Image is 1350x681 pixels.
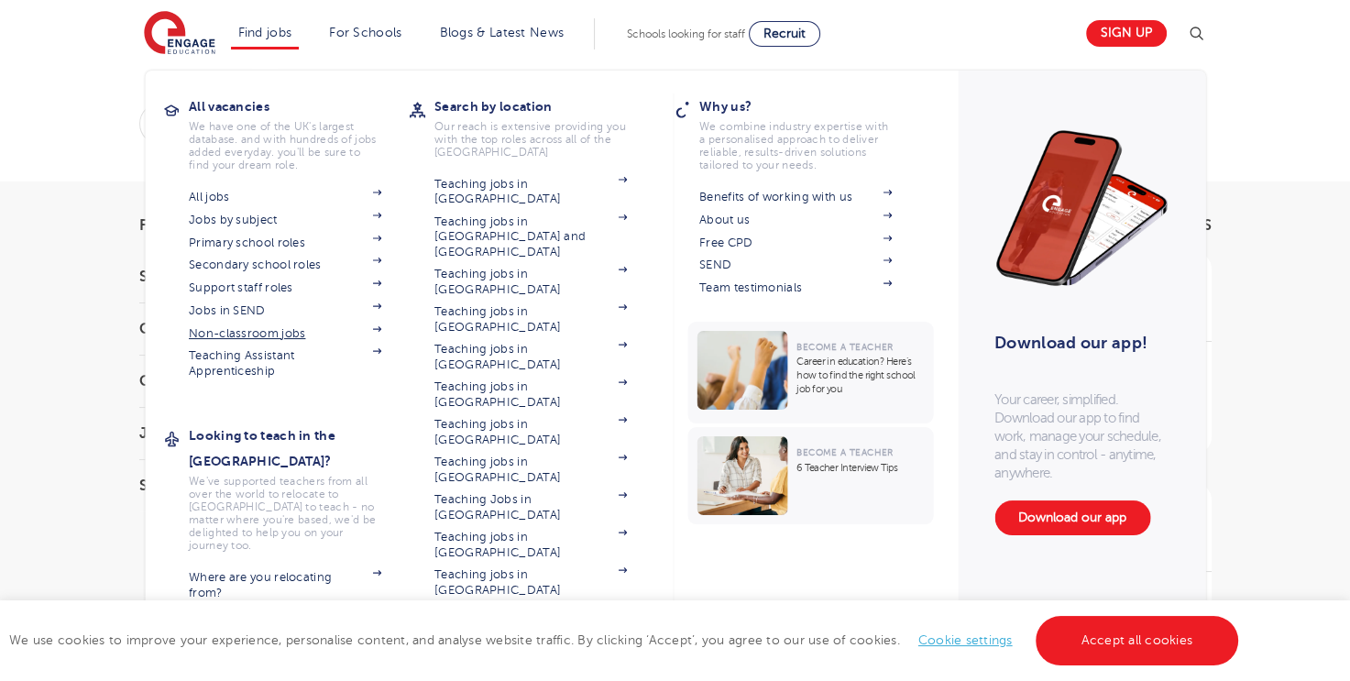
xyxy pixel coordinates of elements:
a: Teaching jobs in [GEOGRAPHIC_DATA] [434,417,627,447]
h3: County [139,322,341,336]
a: Teaching jobs in [GEOGRAPHIC_DATA] [434,567,627,598]
a: Teaching Jobs in [GEOGRAPHIC_DATA] [434,492,627,522]
a: Jobs in SEND [189,303,381,318]
a: Cookie settings [918,633,1013,647]
a: Team testimonials [699,280,892,295]
a: Why us?We combine industry expertise with a personalised approach to deliver reliable, results-dr... [699,93,919,171]
p: We combine industry expertise with a personalised approach to deliver reliable, results-driven so... [699,120,892,171]
h3: Sector [139,478,341,493]
a: Become a TeacherCareer in education? Here’s how to find the right school job for you [687,322,938,423]
p: We've supported teachers from all over the world to relocate to [GEOGRAPHIC_DATA] to teach - no m... [189,475,381,552]
a: Primary school roles [189,236,381,250]
a: Teaching jobs in [GEOGRAPHIC_DATA] [434,379,627,410]
span: Become a Teacher [796,342,893,352]
a: Teaching jobs in [GEOGRAPHIC_DATA] [434,304,627,335]
a: Looking to teach in the [GEOGRAPHIC_DATA]?We've supported teachers from all over the world to rel... [189,423,409,552]
h3: Start Date [139,269,341,284]
a: Download our app [994,500,1150,535]
a: Become a Teacher6 Teacher Interview Tips [687,427,938,524]
h3: Why us? [699,93,919,119]
span: Filters [139,218,194,233]
a: Teaching jobs in [GEOGRAPHIC_DATA] [434,177,627,207]
span: We use cookies to improve your experience, personalise content, and analyse website traffic. By c... [9,633,1243,647]
p: Career in education? Here’s how to find the right school job for you [796,355,924,396]
h3: City [139,374,341,389]
img: Engage Education [144,11,215,57]
span: Recruit [763,27,806,40]
span: Become a Teacher [796,447,893,457]
h3: Search by location [434,93,654,119]
a: Blogs & Latest News [440,26,565,39]
a: Recruit [749,21,820,47]
a: Non-classroom jobs [189,326,381,341]
a: Teaching jobs in [GEOGRAPHIC_DATA] [434,530,627,560]
a: SEND [699,258,892,272]
a: Teaching jobs in [GEOGRAPHIC_DATA] [434,342,627,372]
a: Find jobs [238,26,292,39]
a: Jobs by subject [189,213,381,227]
h3: Job Type [139,426,341,441]
h3: All vacancies [189,93,409,119]
a: Teaching jobs in [GEOGRAPHIC_DATA] [434,267,627,297]
a: Benefits of working with us [699,190,892,204]
a: All vacanciesWe have one of the UK's largest database. and with hundreds of jobs added everyday. ... [189,93,409,171]
a: About us [699,213,892,227]
a: Where are you relocating from? [189,570,381,600]
h3: Download our app! [994,323,1160,363]
a: Support staff roles [189,280,381,295]
a: Search by locationOur reach is extensive providing you with the top roles across all of the [GEOG... [434,93,654,159]
div: Submit [139,103,1009,145]
a: Secondary school roles [189,258,381,272]
a: Accept all cookies [1036,616,1239,665]
p: 6 Teacher Interview Tips [796,461,924,475]
a: Sign up [1086,20,1167,47]
p: Your career, simplified. Download our app to find work, manage your schedule, and stay in control... [994,390,1169,482]
a: Free CPD [699,236,892,250]
p: Our reach is extensive providing you with the top roles across all of the [GEOGRAPHIC_DATA] [434,120,627,159]
a: Teaching Assistant Apprenticeship [189,348,381,379]
span: Schools looking for staff [627,27,745,40]
a: All jobs [189,190,381,204]
a: For Schools [329,26,401,39]
h3: Looking to teach in the [GEOGRAPHIC_DATA]? [189,423,409,474]
a: Teaching jobs in [GEOGRAPHIC_DATA] [434,455,627,485]
a: Teaching jobs in [GEOGRAPHIC_DATA] and [GEOGRAPHIC_DATA] [434,214,627,259]
p: We have one of the UK's largest database. and with hundreds of jobs added everyday. you'll be sur... [189,120,381,171]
